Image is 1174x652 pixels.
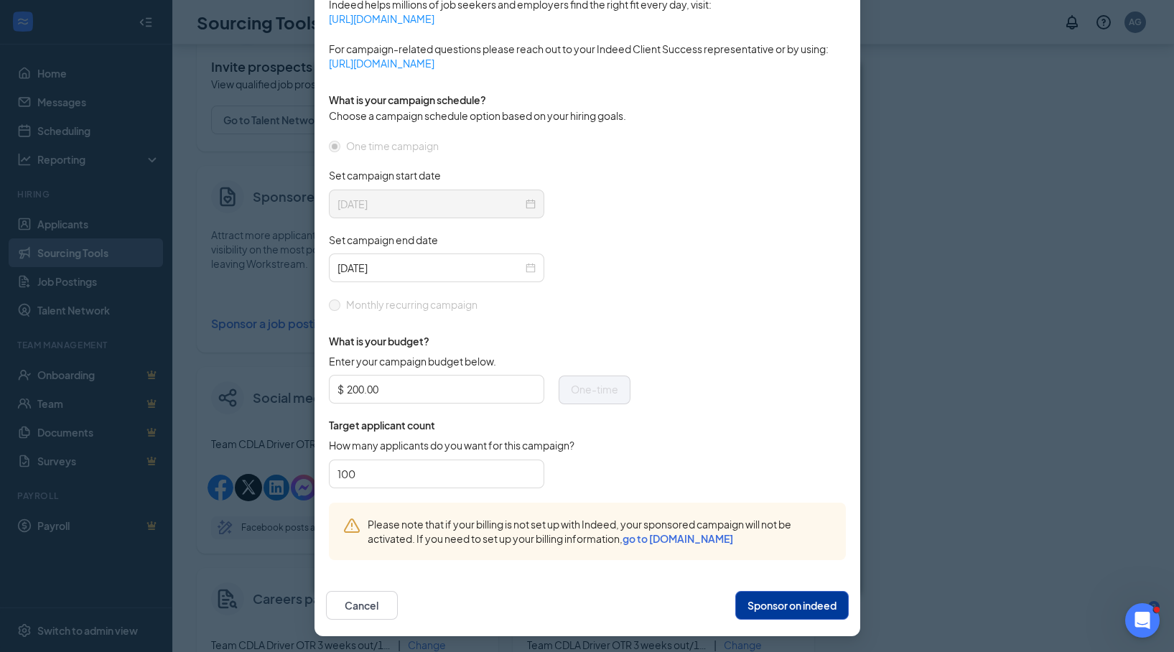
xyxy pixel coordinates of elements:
[329,334,630,348] span: What is your budget?
[337,378,344,400] span: $
[329,11,846,26] a: [URL][DOMAIN_NAME]
[735,591,849,620] button: Sponsor on indeed
[329,418,630,432] span: Target applicant count
[337,260,523,276] input: 2025-09-12
[571,383,618,396] span: One-time
[340,297,483,312] span: Monthly recurring campaign
[340,138,444,154] span: One time campaign
[343,517,360,534] svg: Warning
[329,233,438,247] span: Set campaign end date
[337,196,523,212] input: 2025-08-18
[329,109,626,122] span: Choose a campaign schedule option based on your hiring goals.
[329,42,846,70] span: For campaign-related questions please reach out to your Indeed Client Success representative or b...
[329,56,846,70] a: [URL][DOMAIN_NAME]
[329,354,496,368] span: Enter your campaign budget below.
[329,438,574,452] span: How many applicants do you want for this campaign?
[368,517,831,546] span: Please note that if your billing is not set up with Indeed, your sponsored campaign will not be a...
[1125,603,1160,638] iframe: Intercom live chat
[326,591,398,620] button: Cancel
[329,168,441,182] span: Set campaign start date
[623,532,733,545] a: go to [DOMAIN_NAME]
[329,93,486,106] span: What is your campaign schedule?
